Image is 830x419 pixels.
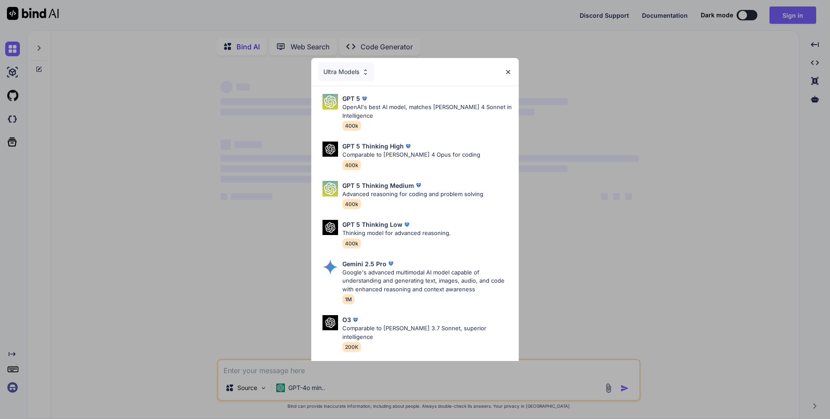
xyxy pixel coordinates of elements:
[342,151,480,159] p: Comparable to [PERSON_NAME] 4 Opus for coding
[322,94,338,110] img: Pick Models
[342,315,351,324] p: O3
[342,199,361,209] span: 400k
[342,190,483,199] p: Advanced reasoning for coding and problem solving
[342,121,361,131] span: 400k
[342,342,361,352] span: 200K
[342,294,354,304] span: 1M
[322,259,338,275] img: Pick Models
[342,142,404,151] p: GPT 5 Thinking High
[504,68,512,76] img: close
[318,62,374,81] div: Ultra Models
[342,324,512,341] p: Comparable to [PERSON_NAME] 3.7 Sonnet, superior intelligence
[402,220,411,229] img: premium
[322,142,338,157] img: Pick Models
[360,94,369,103] img: premium
[342,259,386,268] p: Gemini 2.5 Pro
[322,181,338,197] img: Pick Models
[362,68,369,76] img: Pick Models
[386,259,395,268] img: premium
[342,229,451,238] p: Thinking model for advanced reasoning.
[414,181,423,190] img: premium
[322,315,338,330] img: Pick Models
[404,142,412,151] img: premium
[342,160,361,170] span: 400k
[342,94,360,103] p: GPT 5
[342,268,512,294] p: Google's advanced multimodal AI model capable of understanding and generating text, images, audio...
[342,239,361,248] span: 400k
[342,103,512,120] p: OpenAI's best AI model, matches [PERSON_NAME] 4 Sonnet in Intelligence
[342,220,402,229] p: GPT 5 Thinking Low
[351,316,360,324] img: premium
[342,181,414,190] p: GPT 5 Thinking Medium
[322,220,338,235] img: Pick Models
